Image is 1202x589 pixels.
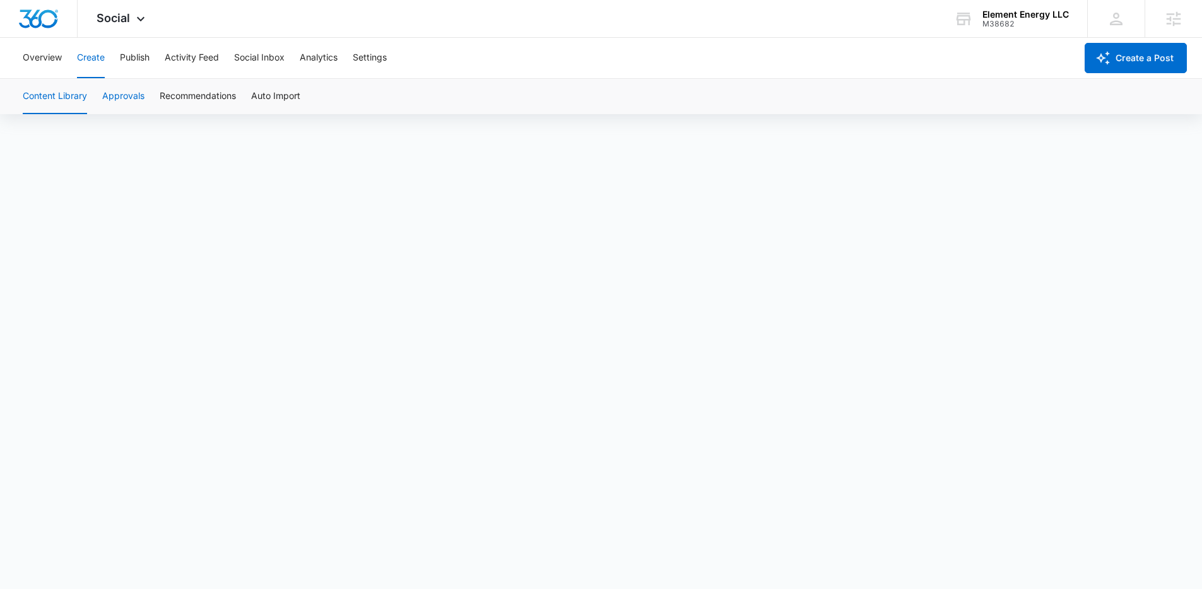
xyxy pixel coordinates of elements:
[23,79,87,114] button: Content Library
[165,38,219,78] button: Activity Feed
[353,38,387,78] button: Settings
[234,38,285,78] button: Social Inbox
[160,79,236,114] button: Recommendations
[77,38,105,78] button: Create
[1085,43,1187,73] button: Create a Post
[102,79,144,114] button: Approvals
[982,20,1069,28] div: account id
[982,9,1069,20] div: account name
[300,38,338,78] button: Analytics
[23,38,62,78] button: Overview
[97,11,130,25] span: Social
[251,79,300,114] button: Auto Import
[120,38,150,78] button: Publish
